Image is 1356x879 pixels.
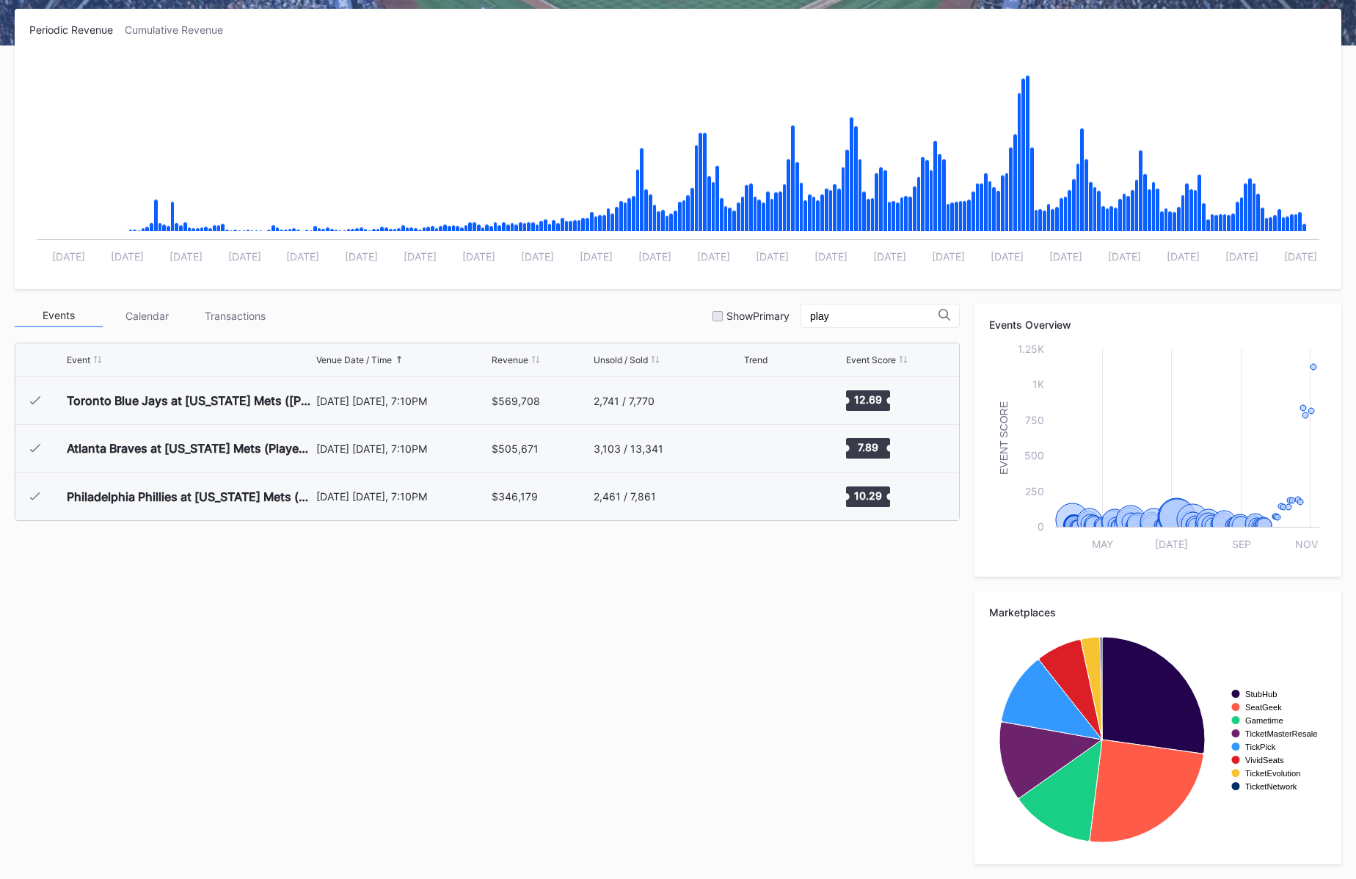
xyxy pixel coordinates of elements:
text: [DATE] [580,250,613,263]
div: Transactions [191,304,279,327]
text: [DATE] [462,250,495,263]
text: 7.89 [858,441,878,453]
text: [DATE] [345,250,378,263]
text: [DATE] [1049,250,1082,263]
div: 2,741 / 7,770 [594,395,655,407]
div: [DATE] [DATE], 7:10PM [316,395,488,407]
svg: Chart​title [745,478,789,515]
div: Venue Date / Time [316,354,392,365]
div: Atlanta Braves at [US_STATE] Mets (Player Replica Jersey Giveaway) [67,441,313,456]
div: 2,461 / 7,861 [594,490,656,503]
div: Event Score [846,354,896,365]
text: 0 [1038,520,1044,533]
svg: Chart title [29,54,1327,274]
text: TicketNetwork [1245,782,1297,791]
div: [DATE] [DATE], 7:10PM [316,442,488,455]
input: Search [810,310,938,322]
text: [DATE] [521,250,554,263]
text: TicketEvolution [1245,769,1300,778]
text: [DATE] [1108,250,1141,263]
text: TicketMasterResale [1245,729,1317,738]
text: [DATE] [873,250,906,263]
text: Event Score [998,401,1010,475]
text: 500 [1024,449,1044,462]
div: Toronto Blue Jays at [US_STATE] Mets ([PERSON_NAME] Players Pin Giveaway) [67,393,313,408]
div: Philadelphia Phillies at [US_STATE] Mets (SNY Players Pins Featuring [PERSON_NAME], [PERSON_NAME]... [67,489,313,504]
text: [DATE] [932,250,965,263]
text: 750 [1025,414,1044,426]
text: TickPick [1245,743,1276,751]
div: Periodic Revenue [29,23,125,36]
div: $569,708 [492,395,540,407]
text: [DATE] [697,250,730,263]
div: Marketplaces [989,606,1327,619]
text: 10.29 [854,489,882,501]
text: [DATE] [1167,250,1200,263]
div: Cumulative Revenue [125,23,235,36]
text: Gametime [1245,716,1283,725]
div: Show Primary [726,310,790,322]
div: Trend [744,354,768,365]
svg: Chart title [989,342,1327,562]
text: [DATE] [1155,538,1188,550]
text: 250 [1025,485,1044,497]
text: [DATE] [814,250,847,263]
text: 12.69 [854,393,882,406]
text: Nov [1295,538,1319,550]
text: [DATE] [756,250,789,263]
div: Event [67,354,90,365]
text: SeatGeek [1245,703,1282,712]
div: $505,671 [492,442,539,455]
svg: Chart title [989,630,1327,850]
text: Sep [1232,538,1251,550]
text: [DATE] [638,250,671,263]
div: $346,179 [492,490,538,503]
svg: Chart​title [745,382,789,419]
text: [DATE] [991,250,1024,263]
text: [DATE] [1225,250,1258,263]
div: Revenue [492,354,528,365]
text: [DATE] [228,250,261,263]
div: Calendar [103,304,191,327]
text: 1.25k [1018,343,1044,355]
text: [DATE] [169,250,203,263]
text: [DATE] [52,250,85,263]
text: [DATE] [286,250,319,263]
svg: Chart​title [745,430,789,467]
div: Events Overview [989,318,1327,331]
text: [DATE] [404,250,437,263]
text: [DATE] [111,250,144,263]
div: Events [15,304,103,327]
text: May [1092,538,1113,550]
text: 1k [1032,378,1044,390]
div: 3,103 / 13,341 [594,442,663,455]
text: [DATE] [1284,250,1317,263]
div: [DATE] [DATE], 7:10PM [316,490,488,503]
text: StubHub [1245,690,1277,699]
div: Unsold / Sold [594,354,648,365]
text: VividSeats [1245,756,1284,765]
